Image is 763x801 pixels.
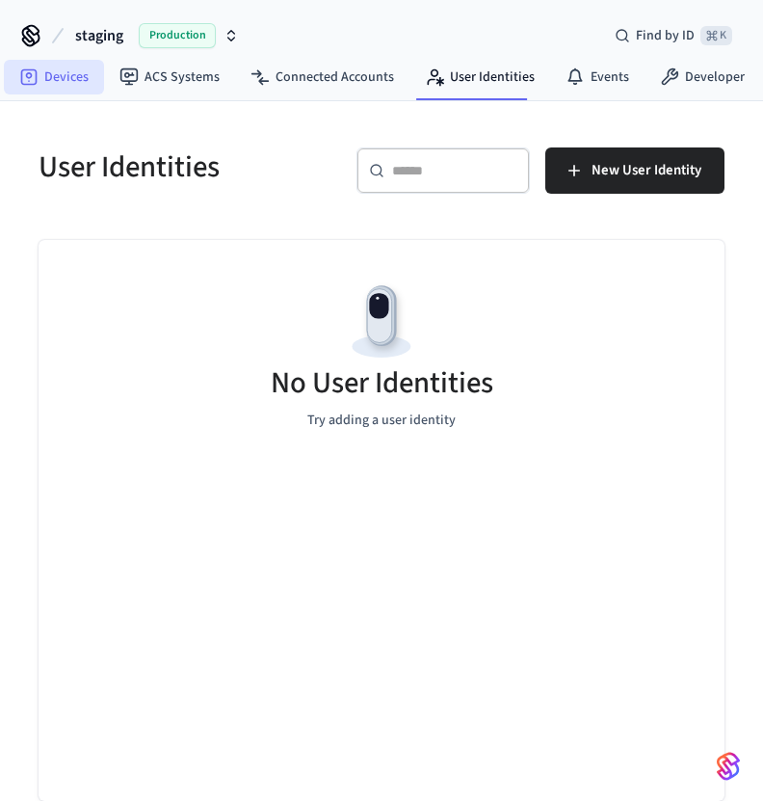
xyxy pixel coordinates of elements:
[599,18,748,53] div: Find by ID⌘ K
[545,147,724,194] button: New User Identity
[271,363,493,403] h5: No User Identities
[104,60,235,94] a: ACS Systems
[4,60,104,94] a: Devices
[39,147,333,187] h5: User Identities
[550,60,645,94] a: Events
[139,23,216,48] span: Production
[645,60,760,94] a: Developer
[75,24,123,47] span: staging
[307,411,456,431] p: Try adding a user identity
[338,279,425,365] img: Devices Empty State
[636,26,695,45] span: Find by ID
[235,60,409,94] a: Connected Accounts
[592,158,701,183] span: New User Identity
[717,751,740,782] img: SeamLogoGradient.69752ec5.svg
[700,26,732,45] span: ⌘ K
[409,60,550,94] a: User Identities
